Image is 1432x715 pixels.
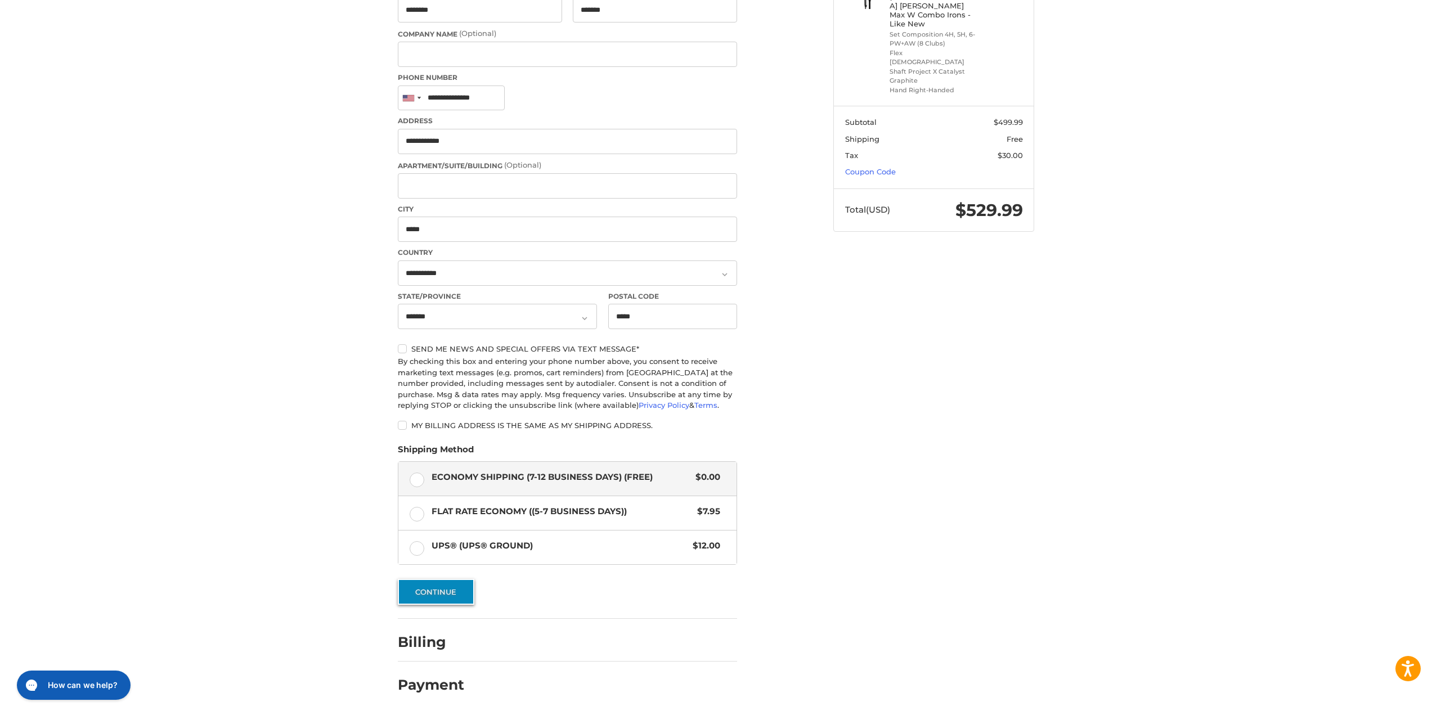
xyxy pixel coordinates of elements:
[845,151,858,160] span: Tax
[845,134,879,143] span: Shipping
[432,505,692,518] span: Flat Rate Economy ((5-7 Business Days))
[398,579,474,605] button: Continue
[687,539,720,552] span: $12.00
[398,160,737,171] label: Apartment/Suite/Building
[994,118,1023,127] span: $499.99
[890,86,976,95] li: Hand Right-Handed
[398,248,737,258] label: Country
[1007,134,1023,143] span: Free
[398,421,737,430] label: My billing address is the same as my shipping address.
[398,73,737,83] label: Phone Number
[608,291,738,302] label: Postal Code
[955,200,1023,221] span: $529.99
[692,505,720,518] span: $7.95
[890,48,976,67] li: Flex [DEMOGRAPHIC_DATA]
[694,401,717,410] a: Terms
[432,539,688,552] span: UPS® (UPS® Ground)
[398,86,424,110] div: United States: +1
[11,667,134,704] iframe: Gorgias live chat messenger
[845,118,877,127] span: Subtotal
[432,471,690,484] span: Economy Shipping (7-12 Business Days) (Free)
[845,167,896,176] a: Coupon Code
[890,67,976,86] li: Shaft Project X Catalyst Graphite
[690,471,720,484] span: $0.00
[398,676,464,694] h2: Payment
[398,291,597,302] label: State/Province
[998,151,1023,160] span: $30.00
[398,633,464,651] h2: Billing
[639,401,689,410] a: Privacy Policy
[845,204,890,215] span: Total (USD)
[398,356,737,411] div: By checking this box and entering your phone number above, you consent to receive marketing text ...
[459,29,496,38] small: (Optional)
[398,344,737,353] label: Send me news and special offers via text message*
[398,443,474,461] legend: Shipping Method
[398,204,737,214] label: City
[504,160,541,169] small: (Optional)
[890,30,976,48] li: Set Composition 4H, 5H, 6-PW+AW (8 Clubs)
[398,28,737,39] label: Company Name
[398,116,737,126] label: Address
